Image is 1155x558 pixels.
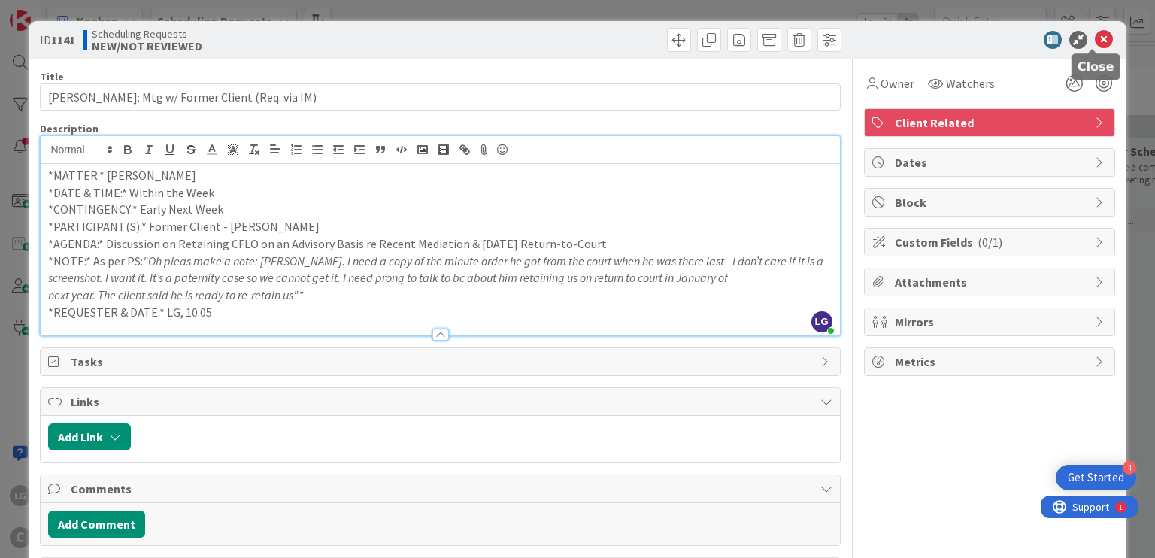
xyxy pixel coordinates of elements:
[40,70,64,83] label: Title
[1056,465,1136,490] div: Open Get Started checklist, remaining modules: 4
[48,287,303,302] em: next year. The client said he is ready to re-retain us"*
[895,193,1087,211] span: Block
[1123,461,1136,475] div: 4
[48,167,832,184] p: *MATTER:* [PERSON_NAME]
[895,273,1087,291] span: Attachments
[48,270,728,285] em: screenshot. I want it. It’s a paternity case so we cannot get it. I need prong to talk to bc abou...
[811,311,832,332] span: LG
[1068,470,1124,485] div: Get Started
[92,28,202,40] span: Scheduling Requests
[895,313,1087,331] span: Mirrors
[895,353,1087,371] span: Metrics
[48,253,832,270] p: *NOTE:* As per PS:
[895,153,1087,171] span: Dates
[71,393,812,411] span: Links
[143,253,823,268] em: "Oh pleas make a note: [PERSON_NAME]. I need a copy of the minute order he got from the court whe...
[48,201,832,218] p: *CONTINGENCY:* Early Next Week
[48,511,145,538] button: Add Comment
[40,31,75,49] span: ID
[1078,59,1114,74] h5: Close
[48,423,131,450] button: Add Link
[895,233,1087,251] span: Custom Fields
[48,304,832,321] p: *REQUESTER & DATE:* LG, 10.05
[946,74,995,92] span: Watchers
[881,74,914,92] span: Owner
[895,114,1087,132] span: Client Related
[48,184,832,202] p: *DATE & TIME:* Within the Week
[978,235,1002,250] span: ( 0/1 )
[92,40,202,52] b: NEW/NOT REVIEWED
[71,353,812,371] span: Tasks
[71,480,812,498] span: Comments
[78,6,82,18] div: 1
[48,218,832,235] p: *PARTICIPANT(S):* Former Client - [PERSON_NAME]
[40,83,840,111] input: type card name here...
[32,2,68,20] span: Support
[40,122,99,135] span: Description
[48,235,832,253] p: *AGENDA:* Discussion on Retaining CFLO on an Advisory Basis re Recent Mediation & [DATE] Return-t...
[51,32,75,47] b: 1141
